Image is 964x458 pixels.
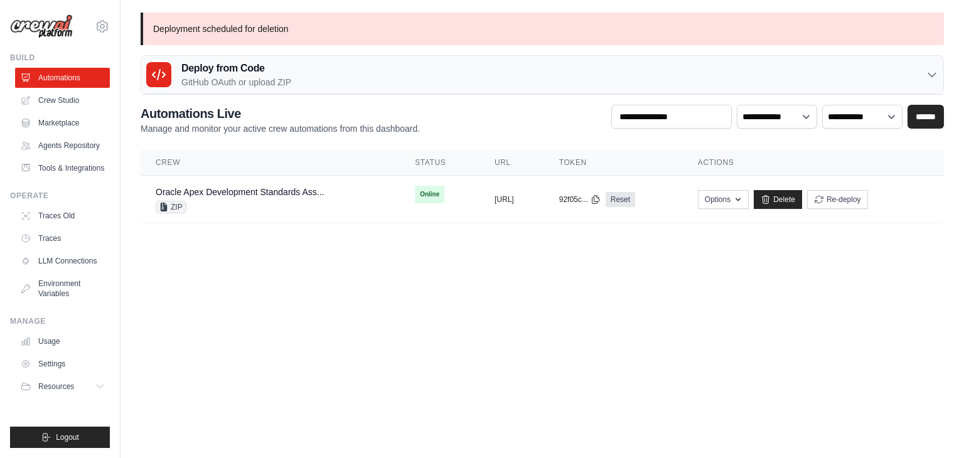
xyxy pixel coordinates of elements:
[683,150,944,176] th: Actions
[606,192,635,207] a: Reset
[15,354,110,374] a: Settings
[181,76,291,88] p: GitHub OAuth or upload ZIP
[156,187,324,197] a: Oracle Apex Development Standards Ass...
[15,90,110,110] a: Crew Studio
[15,376,110,397] button: Resources
[807,190,868,209] button: Re-deploy
[15,228,110,248] a: Traces
[15,136,110,156] a: Agents Repository
[15,113,110,133] a: Marketplace
[181,61,291,76] h3: Deploy from Code
[544,150,683,176] th: Token
[10,427,110,448] button: Logout
[10,191,110,201] div: Operate
[38,381,74,391] span: Resources
[559,194,601,205] button: 92f05c...
[156,201,186,213] span: ZIP
[415,186,444,203] span: Online
[698,190,749,209] button: Options
[10,14,73,39] img: Logo
[15,331,110,351] a: Usage
[141,105,420,122] h2: Automations Live
[10,316,110,326] div: Manage
[10,53,110,63] div: Build
[15,68,110,88] a: Automations
[141,150,400,176] th: Crew
[400,150,479,176] th: Status
[15,158,110,178] a: Tools & Integrations
[15,206,110,226] a: Traces Old
[141,13,944,45] p: Deployment scheduled for deletion
[479,150,544,176] th: URL
[15,274,110,304] a: Environment Variables
[141,122,420,135] p: Manage and monitor your active crew automations from this dashboard.
[56,432,79,442] span: Logout
[754,190,802,209] a: Delete
[15,251,110,271] a: LLM Connections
